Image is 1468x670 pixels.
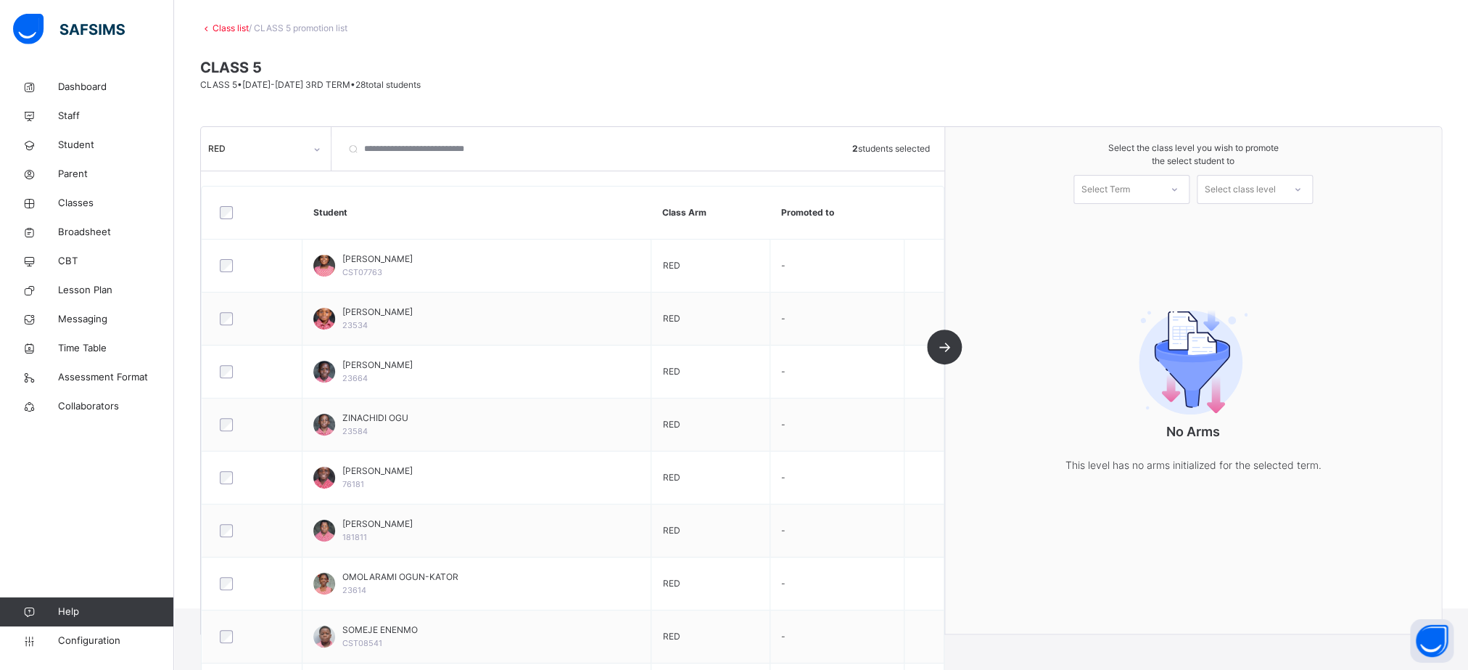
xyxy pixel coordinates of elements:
[651,187,770,240] th: Class Arm
[781,472,785,483] span: -
[662,631,680,642] span: RED
[342,624,418,637] span: SOMEJE ENENMO
[781,313,785,324] span: -
[662,525,680,536] span: RED
[1139,309,1248,414] img: filter.9c15f445b04ce8b7d5281b41737f44c2.svg
[1048,422,1338,441] p: No Arms
[342,479,364,489] span: 76181
[58,225,174,240] span: Broadsheet
[781,631,785,642] span: -
[58,109,174,123] span: Staff
[960,142,1427,168] span: Select the class level you wish to promote the select student to
[662,578,680,589] span: RED
[1048,269,1338,503] div: No Arms
[781,419,785,430] span: -
[302,187,651,240] th: Student
[342,253,413,266] span: [PERSON_NAME]
[58,341,174,356] span: Time Table
[342,412,408,425] span: ZINACHIDI OGU
[1410,619,1453,663] button: Open asap
[58,196,174,211] span: Classes
[342,267,382,277] span: CST07763
[1048,456,1338,474] p: This level has no arms initialized for the selected term.
[208,142,305,155] div: RED
[662,260,680,271] span: RED
[200,79,421,90] span: CLASS 5 • [DATE]-[DATE] 3RD TERM • 28 total students
[770,187,904,240] th: Promoted to
[58,254,174,269] span: CBT
[58,399,174,414] span: Collaborators
[781,366,785,377] span: -
[58,283,174,298] span: Lesson Plan
[852,142,930,155] span: students selected
[58,605,173,619] span: Help
[342,518,413,531] span: [PERSON_NAME]
[852,143,858,154] b: 2
[781,578,785,589] span: -
[342,571,458,584] span: OMOLARAMI OGUN-KATOR
[58,312,174,327] span: Messaging
[662,472,680,483] span: RED
[1081,175,1130,204] div: Select Term
[342,585,366,595] span: 23614
[342,320,368,330] span: 23534
[58,80,174,94] span: Dashboard
[781,525,785,536] span: -
[13,14,125,44] img: safsims
[249,23,347,33] span: / CLASS 5 promotion list
[781,260,785,271] span: -
[58,167,174,181] span: Parent
[662,366,680,377] span: RED
[213,23,249,33] a: Class list
[58,370,174,385] span: Assessment Format
[1205,175,1276,204] div: Select class level
[342,426,368,436] span: 23584
[342,638,382,648] span: CST08541
[342,465,413,478] span: [PERSON_NAME]
[342,306,413,319] span: [PERSON_NAME]
[58,634,173,648] span: Configuration
[200,57,1442,78] span: CLASS 5
[662,313,680,324] span: RED
[662,419,680,430] span: RED
[58,138,174,152] span: Student
[342,532,367,542] span: 181811
[342,359,413,372] span: [PERSON_NAME]
[342,373,368,383] span: 23664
